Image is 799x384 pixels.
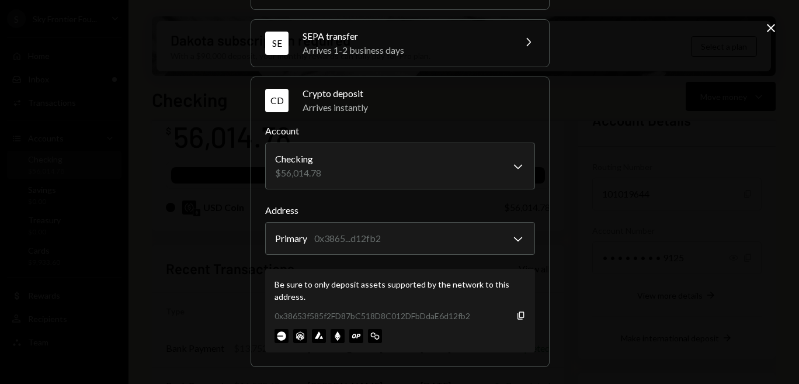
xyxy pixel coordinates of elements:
div: Be sure to only deposit assets supported by the network to this address. [275,278,526,303]
button: CDCrypto depositArrives instantly [251,77,549,124]
div: Crypto deposit [303,87,535,101]
button: Account [265,143,535,189]
img: avalanche-mainnet [312,329,326,343]
img: base-mainnet [275,329,289,343]
button: SESEPA transferArrives 1-2 business days [251,20,549,67]
button: Address [265,222,535,255]
img: polygon-mainnet [368,329,382,343]
img: ethereum-mainnet [331,329,345,343]
div: CDCrypto depositArrives instantly [265,124,535,352]
label: Account [265,124,535,138]
label: Address [265,203,535,217]
img: arbitrum-mainnet [293,329,307,343]
div: CD [265,89,289,112]
div: Arrives instantly [303,101,535,115]
div: Arrives 1-2 business days [303,43,507,57]
div: 0x3865...d12fb2 [314,231,381,245]
div: SEPA transfer [303,29,507,43]
div: 0x38653f585f2FD87bC518D8C012DFbDdaE6d12fb2 [275,310,470,322]
div: SE [265,32,289,55]
img: optimism-mainnet [349,329,363,343]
